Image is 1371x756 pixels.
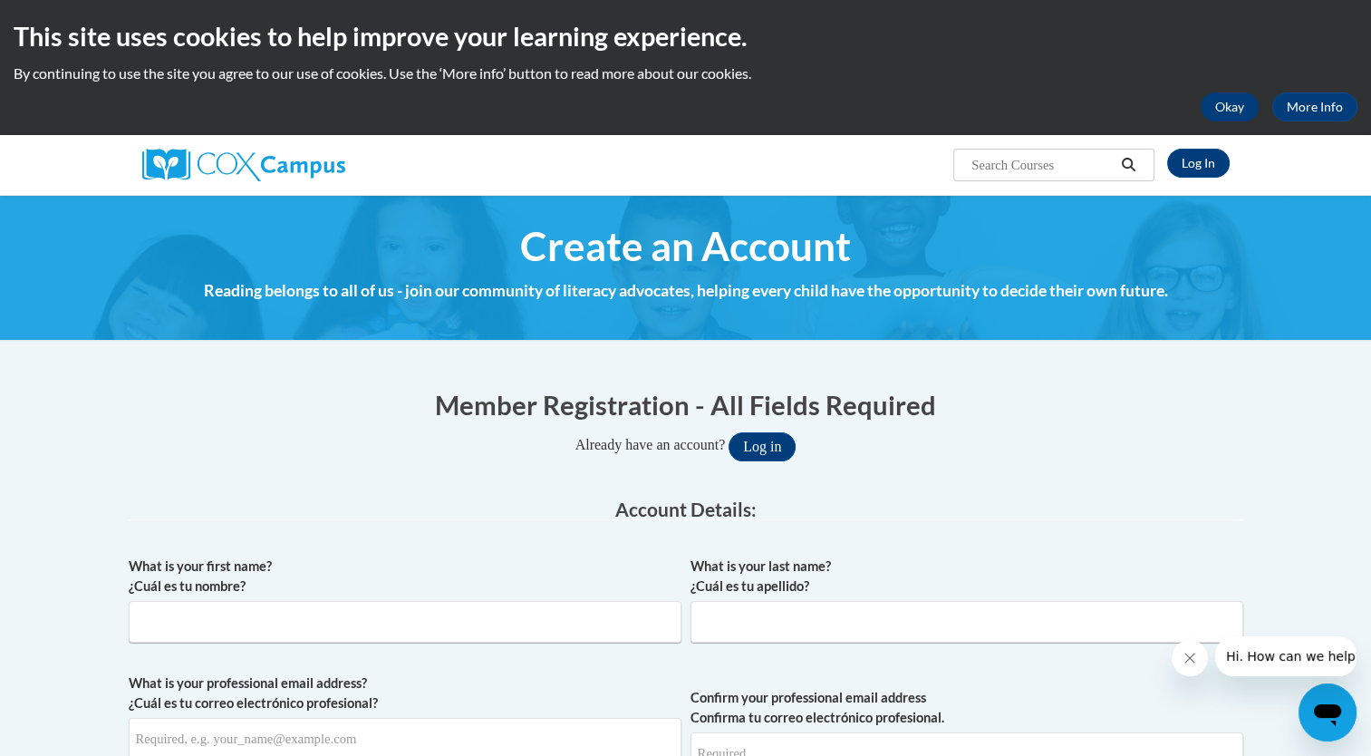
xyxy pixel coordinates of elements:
[129,279,1243,303] h4: Reading belongs to all of us - join our community of literacy advocates, helping every child have...
[14,18,1357,54] h2: This site uses cookies to help improve your learning experience.
[690,557,1243,596] label: What is your last name? ¿Cuál es tu apellido?
[729,432,796,461] button: Log in
[690,688,1243,728] label: Confirm your professional email address Confirma tu correo electrónico profesional.
[11,13,147,27] span: Hi. How can we help?
[1115,154,1142,176] button: Search
[690,601,1243,643] input: Metadata input
[1299,683,1357,741] iframe: Button to launch messaging window
[575,437,726,452] span: Already have an account?
[1167,149,1230,178] a: Log In
[142,149,345,181] img: Cox Campus
[1272,92,1357,121] a: More Info
[1201,92,1259,121] button: Okay
[1215,636,1357,676] iframe: Message from company
[615,498,757,520] span: Account Details:
[129,386,1243,423] h1: Member Registration - All Fields Required
[129,601,681,643] input: Metadata input
[1172,640,1208,676] iframe: Close message
[129,674,681,713] label: What is your professional email address? ¿Cuál es tu correo electrónico profesional?
[970,154,1115,176] input: Search Courses
[129,557,681,596] label: What is your first name? ¿Cuál es tu nombre?
[14,63,1357,83] p: By continuing to use the site you agree to our use of cookies. Use the ‘More info’ button to read...
[520,222,851,270] span: Create an Account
